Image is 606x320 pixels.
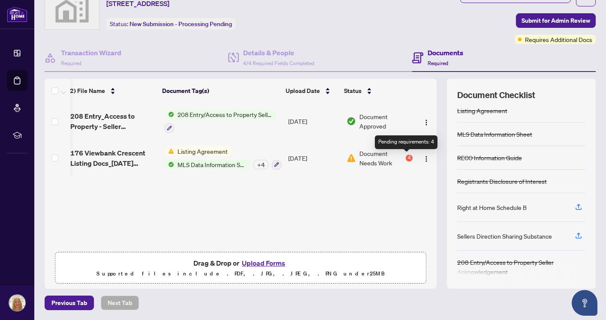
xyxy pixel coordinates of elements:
[106,18,235,30] div: Status:
[516,13,596,28] button: Submit for Admin Review
[61,60,81,66] span: Required
[428,60,448,66] span: Required
[165,147,281,170] button: Status IconListing AgreementStatus IconMLS Data Information Sheet+4
[423,156,430,162] img: Logo
[457,89,535,101] span: Document Checklist
[359,112,413,131] span: Document Approved
[51,296,87,310] span: Previous Tab
[572,290,597,316] button: Open asap
[55,252,426,284] span: Drag & Drop orUpload FormsSupported files include .PDF, .JPG, .JPEG, .PNG under25MB
[419,151,433,165] button: Logo
[286,86,320,96] span: Upload Date
[70,111,158,132] span: 208 Entry_Access to Property - Seller Acknowledgement - PropTx-OREA_[DATE] 22_48_25.pdf
[457,231,552,241] div: Sellers Direction Sharing Substance
[68,86,105,96] span: (2) File Name
[347,153,356,163] img: Document Status
[253,160,268,169] div: + 4
[70,148,158,168] span: 176 Viewbank Crescent Listing Docs_[DATE] 22_17_49.pdf
[522,14,590,27] span: Submit for Admin Review
[406,155,413,161] div: 4
[457,176,547,186] div: Registrants Disclosure of Interest
[457,153,522,162] div: RECO Information Guide
[9,295,25,311] img: Profile Icon
[165,160,174,169] img: Status Icon
[60,269,421,279] p: Supported files include .PDF, .JPG, .JPEG, .PNG under 25 MB
[165,110,174,119] img: Status Icon
[174,147,231,156] span: Listing Agreement
[61,48,121,58] h4: Transaction Wizard
[457,257,585,276] div: 208 Entry/Access to Property Seller Acknowledgement
[457,203,527,212] div: Right at Home Schedule B
[130,20,232,28] span: New Submission - Processing Pending
[7,6,27,22] img: logo
[285,140,343,176] td: [DATE]
[428,48,463,58] h4: Documents
[165,110,276,133] button: Status Icon208 Entry/Access to Property Seller Acknowledgement
[347,117,356,126] img: Document Status
[159,79,282,103] th: Document Tag(s)
[457,106,507,115] div: Listing Agreement
[64,79,159,103] th: (2) File Name
[282,79,341,103] th: Upload Date
[193,257,288,269] span: Drag & Drop or
[359,149,404,167] span: Document Needs Work
[243,60,314,66] span: 4/4 Required Fields Completed
[165,147,174,156] img: Status Icon
[525,35,592,44] span: Requires Additional Docs
[174,160,250,169] span: MLS Data Information Sheet
[419,114,433,128] button: Logo
[457,129,532,139] div: MLS Data Information Sheet
[285,103,343,140] td: [DATE]
[375,135,437,149] div: Pending requirements: 4
[341,79,413,103] th: Status
[239,257,288,269] button: Upload Forms
[45,296,94,310] button: Previous Tab
[344,86,362,96] span: Status
[243,48,314,58] h4: Details & People
[423,119,430,126] img: Logo
[101,296,139,310] button: Next Tab
[174,110,276,119] span: 208 Entry/Access to Property Seller Acknowledgement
